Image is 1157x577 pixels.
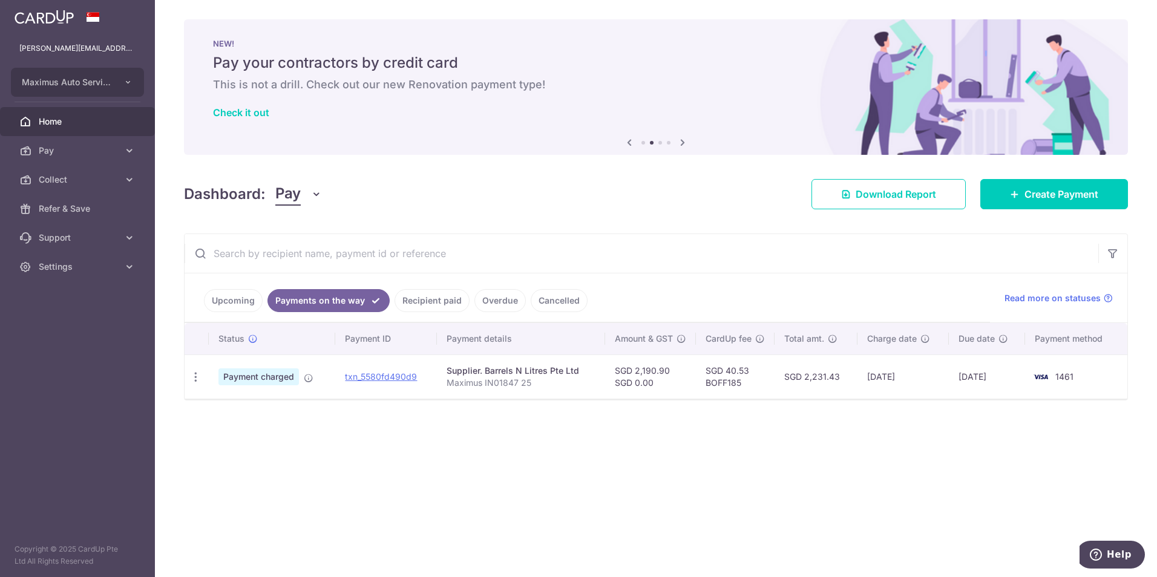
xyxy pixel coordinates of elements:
[1080,541,1145,571] iframe: Opens a widget where you can find more information
[275,183,322,206] button: Pay
[856,187,936,201] span: Download Report
[15,10,74,24] img: CardUp
[335,323,436,354] th: Payment ID
[39,174,119,186] span: Collect
[1005,292,1101,304] span: Read more on statuses
[1029,370,1053,384] img: Bank Card
[275,183,301,206] span: Pay
[1025,323,1127,354] th: Payment method
[1005,292,1113,304] a: Read more on statuses
[204,289,263,312] a: Upcoming
[345,371,417,382] a: txn_5580fd490d9
[395,289,470,312] a: Recipient paid
[867,333,917,345] span: Charge date
[980,179,1128,209] a: Create Payment
[184,183,266,205] h4: Dashboard:
[437,323,605,354] th: Payment details
[605,354,696,399] td: SGD 2,190.90 SGD 0.00
[447,377,595,389] p: Maximus IN01847 25
[213,53,1099,73] h5: Pay your contractors by credit card
[696,354,775,399] td: SGD 40.53 BOFF185
[775,354,857,399] td: SGD 2,231.43
[39,203,119,215] span: Refer & Save
[857,354,949,399] td: [DATE]
[39,145,119,157] span: Pay
[22,76,111,88] span: Maximus Auto Services Pte Ltd
[39,261,119,273] span: Settings
[11,68,144,97] button: Maximus Auto Services Pte Ltd
[1024,187,1098,201] span: Create Payment
[447,365,595,377] div: Supplier. Barrels N Litres Pte Ltd
[531,289,588,312] a: Cancelled
[213,77,1099,92] h6: This is not a drill. Check out our new Renovation payment type!
[185,234,1098,273] input: Search by recipient name, payment id or reference
[959,333,995,345] span: Due date
[218,333,244,345] span: Status
[218,368,299,385] span: Payment charged
[1055,371,1073,382] span: 1461
[19,42,136,54] p: [PERSON_NAME][EMAIL_ADDRESS][DOMAIN_NAME]
[784,333,824,345] span: Total amt.
[474,289,526,312] a: Overdue
[184,19,1128,155] img: Renovation banner
[213,39,1099,48] p: NEW!
[213,106,269,119] a: Check it out
[39,232,119,244] span: Support
[615,333,673,345] span: Amount & GST
[949,354,1025,399] td: [DATE]
[267,289,390,312] a: Payments on the way
[811,179,966,209] a: Download Report
[39,116,119,128] span: Home
[706,333,752,345] span: CardUp fee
